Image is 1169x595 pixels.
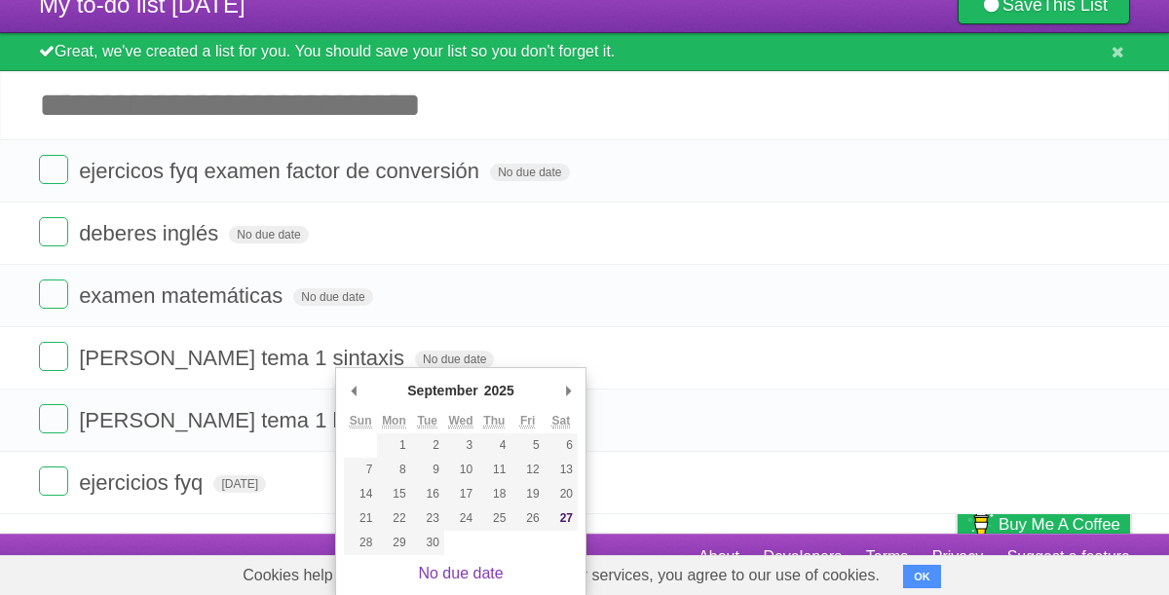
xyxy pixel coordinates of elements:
img: Buy me a coffee [967,507,994,540]
a: Privacy [932,539,983,576]
a: Suggest a feature [1007,539,1130,576]
button: 13 [545,458,578,482]
abbr: Thursday [483,414,505,428]
button: 24 [444,506,477,531]
span: No due date [415,351,494,368]
div: September [404,376,480,405]
button: 25 [477,506,510,531]
button: 7 [344,458,377,482]
button: 19 [510,482,544,506]
button: 4 [477,433,510,458]
button: 8 [377,458,410,482]
span: ejercicios fyq [79,470,207,495]
label: Done [39,342,68,371]
button: 21 [344,506,377,531]
button: 30 [411,531,444,555]
button: 5 [510,433,544,458]
div: 2025 [481,376,517,405]
a: Terms [866,539,909,576]
span: [PERSON_NAME] tema 1 literatura [79,408,421,432]
span: No due date [229,226,308,243]
button: 17 [444,482,477,506]
a: Buy me a coffee [958,506,1130,542]
span: ejercicos fyq examen factor de conversión [79,159,484,183]
button: 27 [545,506,578,531]
button: 29 [377,531,410,555]
button: 26 [510,506,544,531]
button: 15 [377,482,410,506]
button: 3 [444,433,477,458]
span: No due date [293,288,372,306]
span: deberes inglés [79,221,223,245]
button: 16 [411,482,444,506]
button: OK [903,565,941,588]
span: [PERSON_NAME] tema 1 sintaxis [79,346,409,370]
span: examen matemáticas [79,283,287,308]
button: 11 [477,458,510,482]
a: Developers [763,539,842,576]
abbr: Saturday [552,414,571,428]
button: 10 [444,458,477,482]
label: Done [39,217,68,246]
button: 23 [411,506,444,531]
button: Previous Month [344,376,363,405]
button: 18 [477,482,510,506]
span: Cookies help us deliver our services. By using our services, you agree to our use of cookies. [223,556,899,595]
button: 1 [377,433,410,458]
button: 6 [545,433,578,458]
abbr: Sunday [350,414,372,428]
label: Done [39,466,68,496]
span: No due date [490,164,569,181]
abbr: Friday [520,414,535,428]
button: 22 [377,506,410,531]
span: [DATE] [213,475,266,493]
a: About [698,539,739,576]
button: 20 [545,482,578,506]
span: Buy me a coffee [999,507,1120,541]
button: 28 [344,531,377,555]
button: 2 [411,433,444,458]
button: 14 [344,482,377,506]
abbr: Monday [382,414,406,428]
button: 9 [411,458,444,482]
label: Done [39,404,68,433]
label: Done [39,155,68,184]
button: 12 [510,458,544,482]
a: No due date [418,565,503,581]
abbr: Tuesday [418,414,437,428]
abbr: Wednesday [448,414,472,428]
button: Next Month [558,376,578,405]
label: Done [39,279,68,309]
